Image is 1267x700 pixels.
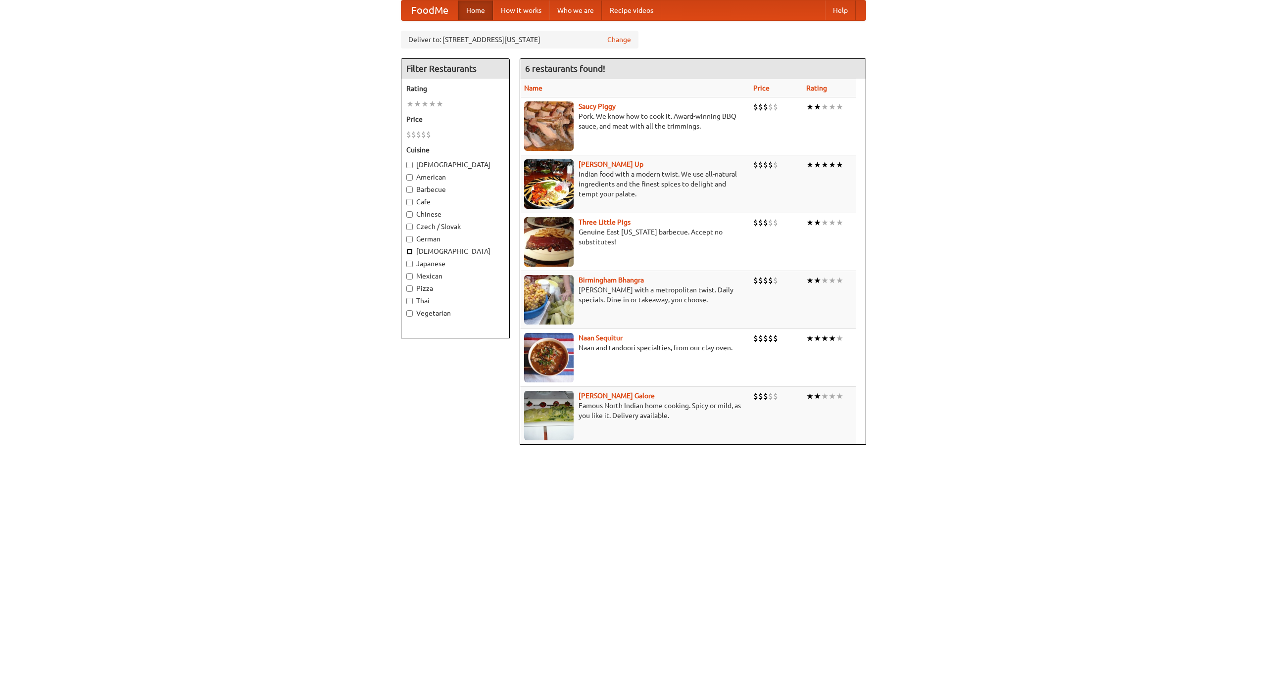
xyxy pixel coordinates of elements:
[758,275,763,286] li: $
[753,275,758,286] li: $
[524,84,542,92] a: Name
[524,343,745,353] p: Naan and tandoori specialties, from our clay oven.
[768,275,773,286] li: $
[753,391,758,402] li: $
[416,129,421,140] li: $
[406,261,413,267] input: Japanese
[825,0,856,20] a: Help
[836,101,843,112] li: ★
[753,84,770,92] a: Price
[406,114,504,124] h5: Price
[436,98,443,109] li: ★
[828,275,836,286] li: ★
[406,236,413,242] input: German
[828,391,836,402] li: ★
[406,160,504,170] label: [DEMOGRAPHIC_DATA]
[579,276,644,284] a: Birmingham Bhangra
[773,391,778,402] li: $
[406,285,413,292] input: Pizza
[524,285,745,305] p: [PERSON_NAME] with a metropolitan twist. Daily specials. Dine-in or takeaway, you choose.
[814,217,821,228] li: ★
[763,333,768,344] li: $
[763,217,768,228] li: $
[406,310,413,317] input: Vegetarian
[836,159,843,170] li: ★
[602,0,661,20] a: Recipe videos
[493,0,549,20] a: How it works
[806,217,814,228] li: ★
[758,391,763,402] li: $
[814,101,821,112] li: ★
[758,101,763,112] li: $
[773,159,778,170] li: $
[406,224,413,230] input: Czech / Slovak
[758,217,763,228] li: $
[524,111,745,131] p: Pork. We know how to cook it. Award-winning BBQ sauce, and meat with all the trimmings.
[406,209,504,219] label: Chinese
[768,159,773,170] li: $
[406,246,504,256] label: [DEMOGRAPHIC_DATA]
[753,101,758,112] li: $
[406,84,504,93] h5: Rating
[806,275,814,286] li: ★
[806,101,814,112] li: ★
[411,129,416,140] li: $
[406,197,504,207] label: Cafe
[821,159,828,170] li: ★
[753,159,758,170] li: $
[406,259,504,269] label: Japanese
[524,391,574,440] img: currygalore.jpg
[406,145,504,155] h5: Cuisine
[549,0,602,20] a: Who we are
[524,101,574,151] img: saucy.jpg
[768,217,773,228] li: $
[579,102,616,110] a: Saucy Piggy
[524,275,574,325] img: bhangra.jpg
[524,227,745,247] p: Genuine East [US_STATE] barbecue. Accept no substitutes!
[763,101,768,112] li: $
[753,217,758,228] li: $
[773,333,778,344] li: $
[524,401,745,420] p: Famous North Indian home cooking. Spicy or mild, as you like it. Delivery available.
[406,298,413,304] input: Thai
[579,160,643,168] a: [PERSON_NAME] Up
[401,31,638,48] div: Deliver to: [STREET_ADDRESS][US_STATE]
[426,129,431,140] li: $
[814,391,821,402] li: ★
[406,248,413,255] input: [DEMOGRAPHIC_DATA]
[524,159,574,209] img: curryup.jpg
[806,391,814,402] li: ★
[828,159,836,170] li: ★
[773,101,778,112] li: $
[836,275,843,286] li: ★
[406,187,413,193] input: Barbecue
[814,333,821,344] li: ★
[579,334,623,342] a: Naan Sequitur
[524,333,574,382] img: naansequitur.jpg
[579,392,655,400] b: [PERSON_NAME] Galore
[406,296,504,306] label: Thai
[828,333,836,344] li: ★
[401,0,458,20] a: FoodMe
[524,169,745,199] p: Indian food with a modern twist. We use all-natural ingredients and the finest spices to delight ...
[406,271,504,281] label: Mexican
[814,159,821,170] li: ★
[401,59,509,79] h4: Filter Restaurants
[579,218,631,226] a: Three Little Pigs
[406,98,414,109] li: ★
[429,98,436,109] li: ★
[406,273,413,280] input: Mexican
[806,333,814,344] li: ★
[821,275,828,286] li: ★
[406,185,504,194] label: Barbecue
[406,211,413,218] input: Chinese
[524,217,574,267] img: littlepigs.jpg
[763,275,768,286] li: $
[768,391,773,402] li: $
[821,101,828,112] li: ★
[768,333,773,344] li: $
[607,35,631,45] a: Change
